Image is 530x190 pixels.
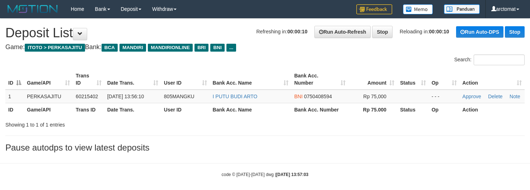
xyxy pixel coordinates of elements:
[304,94,332,99] span: Copy 0750408594 to clipboard
[429,29,449,34] strong: 00:00:10
[363,94,386,99] span: Rp 75,000
[403,4,433,14] img: Button%20Memo.svg
[372,26,393,38] a: Stop
[400,29,449,34] span: Reloading in:
[161,69,210,90] th: User ID: activate to sort column ascending
[256,29,307,34] span: Refreshing in:
[76,94,98,99] span: 60215402
[287,29,308,34] strong: 00:00:10
[210,103,291,116] th: Bank Acc. Name
[24,103,73,116] th: Game/API
[510,94,520,99] a: Note
[222,172,309,177] small: code © [DATE]-[DATE] dwg |
[161,103,210,116] th: User ID
[291,103,348,116] th: Bank Acc. Number
[454,54,525,65] label: Search:
[102,44,118,52] span: BCA
[194,44,208,52] span: BRI
[463,94,481,99] a: Approve
[314,26,371,38] a: Run Auto-Refresh
[5,103,24,116] th: ID
[210,69,291,90] th: Bank Acc. Name: activate to sort column ascending
[460,103,525,116] th: Action
[348,103,397,116] th: Rp 75.000
[444,4,480,14] img: panduan.png
[505,26,525,38] a: Stop
[460,69,525,90] th: Action: activate to sort column ascending
[24,69,73,90] th: Game/API: activate to sort column ascending
[107,94,144,99] span: [DATE] 13:56:10
[73,69,104,90] th: Trans ID: activate to sort column ascending
[148,44,193,52] span: MANDIRIONLINE
[5,90,24,103] td: 1
[456,26,503,38] a: Run Auto-DPS
[429,103,460,116] th: Op
[104,103,161,116] th: Date Trans.
[397,69,429,90] th: Status: activate to sort column ascending
[25,44,85,52] span: ITOTO > PERKASAJITU
[429,69,460,90] th: Op: activate to sort column ascending
[356,4,392,14] img: Feedback.jpg
[226,44,236,52] span: ...
[5,118,215,128] div: Showing 1 to 1 of 1 entries
[474,54,525,65] input: Search:
[164,94,194,99] span: 805MANGKU
[488,94,502,99] a: Delete
[119,44,146,52] span: MANDIRI
[276,172,308,177] strong: [DATE] 13:57:03
[348,69,397,90] th: Amount: activate to sort column ascending
[397,103,429,116] th: Status
[294,94,302,99] span: BNI
[5,26,525,40] h1: Deposit List
[213,94,258,99] a: I PUTU BUDI ARTO
[5,4,60,14] img: MOTION_logo.png
[24,90,73,103] td: PERKASAJITU
[429,90,460,103] td: - - -
[5,69,24,90] th: ID: activate to sort column descending
[210,44,224,52] span: BNI
[5,44,525,51] h4: Game: Bank:
[104,69,161,90] th: Date Trans.: activate to sort column ascending
[291,69,348,90] th: Bank Acc. Number: activate to sort column ascending
[73,103,104,116] th: Trans ID
[5,143,525,152] h3: Pause autodps to view latest deposits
